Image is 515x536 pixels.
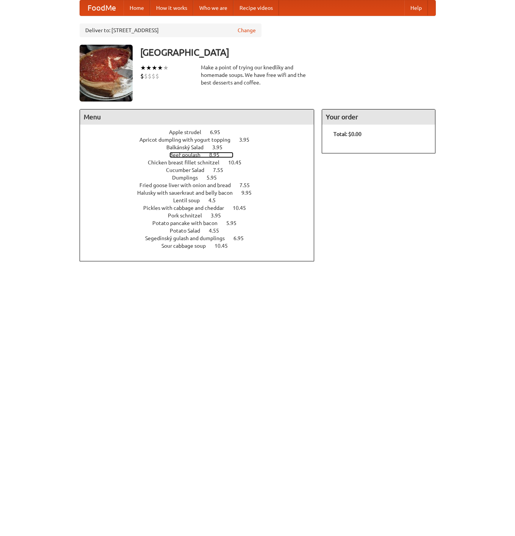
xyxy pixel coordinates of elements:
a: FoodMe [80,0,124,16]
a: Chicken breast fillet schnitzel 10.45 [148,159,255,166]
span: Dumplings [172,175,205,181]
a: Sour cabbage soup 10.45 [161,243,242,249]
li: $ [148,72,152,80]
span: Cucumber Salad [166,167,212,173]
span: 4.55 [209,228,227,234]
a: Potato Salad 4.55 [170,228,233,234]
a: How it works [150,0,193,16]
li: ★ [152,64,157,72]
a: Balkánský Salad 3.95 [166,144,236,150]
span: 6.95 [233,235,251,241]
a: Lentil soup 4.5 [173,197,230,203]
a: Fried goose liver with onion and bread 7.55 [139,182,264,188]
a: Segedínský gulash and dumplings 6.95 [145,235,258,241]
span: Sour cabbage soup [161,243,213,249]
span: 9.95 [241,190,259,196]
li: ★ [163,64,169,72]
span: Balkánský Salad [166,144,211,150]
span: 7.55 [239,182,257,188]
div: Deliver to: [STREET_ADDRESS] [80,23,261,37]
a: Pickles with cabbage and cheddar 10.45 [143,205,260,211]
div: Make a point of trying our knedlíky and homemade soups. We have free wifi and the best desserts a... [201,64,315,86]
span: Lentil soup [173,197,207,203]
span: Apricot dumpling with yogurt topping [139,137,238,143]
a: Dumplings 5.95 [172,175,231,181]
a: Who we are [193,0,233,16]
li: $ [144,72,148,80]
a: Recipe videos [233,0,279,16]
a: Apple strudel 6.95 [169,129,234,135]
span: 10.45 [214,243,235,249]
span: 3.95 [239,137,257,143]
b: Total: $0.00 [333,131,362,137]
h4: Menu [80,109,314,125]
span: Potato Salad [170,228,208,234]
li: ★ [140,64,146,72]
span: Halusky with sauerkraut and belly bacon [137,190,240,196]
span: 7.55 [213,167,231,173]
span: 6.95 [210,129,228,135]
span: 4.5 [208,197,223,203]
span: 3.95 [211,213,229,219]
li: $ [140,72,144,80]
span: 10.45 [233,205,254,211]
a: Halusky with sauerkraut and belly bacon 9.95 [137,190,266,196]
li: ★ [146,64,152,72]
a: Home [124,0,150,16]
a: Cucumber Salad 7.55 [166,167,237,173]
span: Apple strudel [169,129,209,135]
a: Change [238,27,256,34]
span: Pickles with cabbage and cheddar [143,205,232,211]
span: Fried goose liver with onion and bread [139,182,238,188]
a: Potato pancake with bacon 5.95 [152,220,250,226]
span: 10.45 [228,159,249,166]
img: angular.jpg [80,45,133,102]
h3: [GEOGRAPHIC_DATA] [140,45,436,60]
h4: Your order [322,109,435,125]
span: Potato pancake with bacon [152,220,225,226]
span: Pork schnitzel [168,213,210,219]
li: $ [155,72,159,80]
a: Beef goulash 8.95 [169,152,233,158]
span: 5.95 [207,175,224,181]
a: Help [404,0,428,16]
a: Apricot dumpling with yogurt topping 3.95 [139,137,263,143]
span: 5.95 [226,220,244,226]
span: 8.95 [209,152,227,158]
li: $ [152,72,155,80]
a: Pork schnitzel 3.95 [168,213,235,219]
span: Segedínský gulash and dumplings [145,235,232,241]
span: Chicken breast fillet schnitzel [148,159,227,166]
li: ★ [157,64,163,72]
span: Beef goulash [169,152,208,158]
span: 3.95 [212,144,230,150]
